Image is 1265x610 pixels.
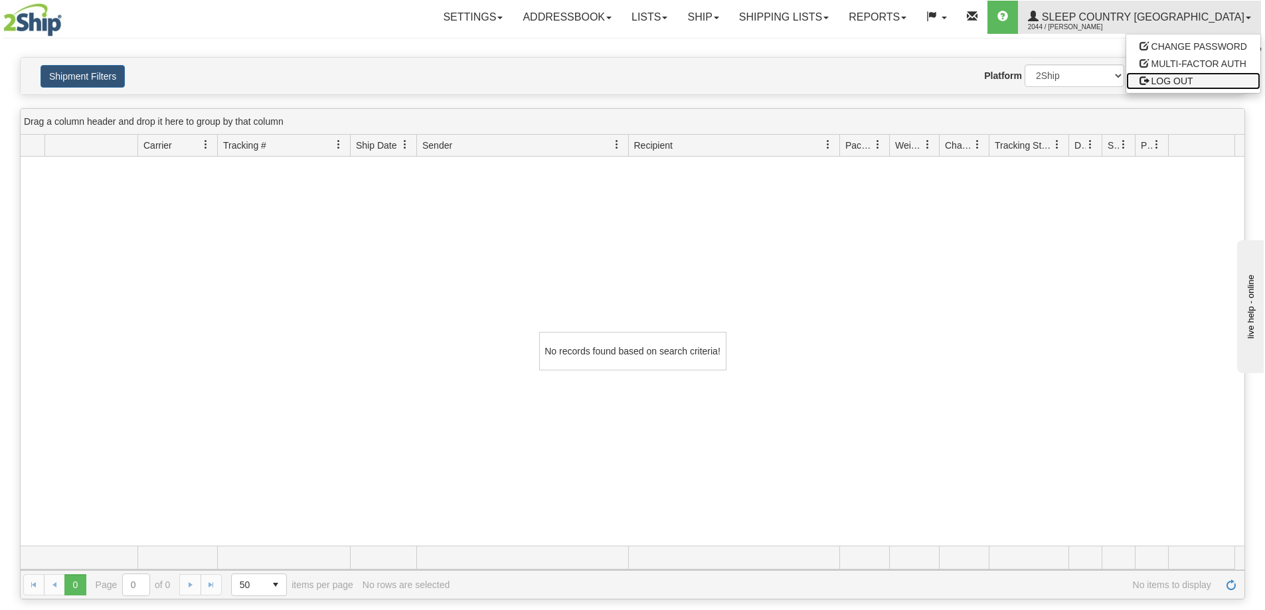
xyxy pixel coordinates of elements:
[634,139,673,152] span: Recipient
[231,573,287,596] span: Page sizes drop down
[363,579,450,590] div: No rows are selected
[394,133,416,156] a: Ship Date filter column settings
[1145,133,1168,156] a: Pickup Status filter column settings
[195,133,217,156] a: Carrier filter column settings
[1141,139,1152,152] span: Pickup Status
[1018,1,1261,34] a: Sleep Country [GEOGRAPHIC_DATA] 2044 / [PERSON_NAME]
[1126,55,1260,72] a: MULTI-FACTOR AUTH
[729,1,839,34] a: Shipping lists
[1039,11,1244,23] span: Sleep Country [GEOGRAPHIC_DATA]
[845,139,873,152] span: Packages
[1126,72,1260,90] a: LOG OUT
[1221,574,1242,595] a: Refresh
[839,1,916,34] a: Reports
[41,65,125,88] button: Shipment Filters
[1074,139,1086,152] span: Delivery Status
[143,139,172,152] span: Carrier
[10,11,123,21] div: live help - online
[240,578,257,591] span: 50
[21,109,1244,135] div: grid grouping header
[817,133,839,156] a: Recipient filter column settings
[96,573,171,596] span: Page of 0
[1151,41,1247,52] span: CHANGE PASSWORD
[966,133,989,156] a: Charge filter column settings
[327,133,350,156] a: Tracking # filter column settings
[513,1,622,34] a: Addressbook
[1112,133,1135,156] a: Shipment Issues filter column settings
[1079,133,1102,156] a: Delivery Status filter column settings
[916,133,939,156] a: Weight filter column settings
[622,1,677,34] a: Lists
[895,139,923,152] span: Weight
[3,3,62,37] img: logo2044.jpg
[231,573,353,596] span: items per page
[1151,58,1246,69] span: MULTI-FACTOR AUTH
[64,574,86,595] span: Page 0
[433,1,513,34] a: Settings
[422,139,452,152] span: Sender
[539,332,726,370] div: No records found based on search criteria!
[1234,237,1264,372] iframe: chat widget
[223,139,266,152] span: Tracking #
[1108,139,1119,152] span: Shipment Issues
[1126,38,1260,55] a: CHANGE PASSWORD
[356,139,396,152] span: Ship Date
[1046,133,1068,156] a: Tracking Status filter column settings
[995,139,1053,152] span: Tracking Status
[459,579,1211,590] span: No items to display
[984,69,1022,82] label: Platform
[1151,76,1193,86] span: LOG OUT
[945,139,973,152] span: Charge
[677,1,728,34] a: Ship
[3,45,1262,56] div: Support: 1 - 855 - 55 - 2SHIP
[265,574,286,595] span: select
[867,133,889,156] a: Packages filter column settings
[1028,21,1128,34] span: 2044 / [PERSON_NAME]
[606,133,628,156] a: Sender filter column settings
